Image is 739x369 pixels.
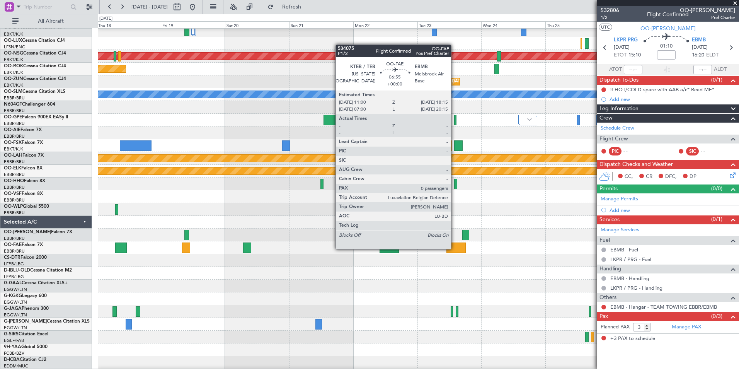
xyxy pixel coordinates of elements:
a: EDDM/MUC [4,363,28,369]
div: Flight Confirmed [647,10,689,19]
span: OO-FSX [4,140,22,145]
span: Handling [599,265,622,273]
a: 9H-YAAGlobal 5000 [4,345,48,349]
span: Pref Charter [680,14,735,21]
span: 01:10 [660,43,673,50]
span: Permits [599,184,618,193]
a: LFPB/LBG [4,261,24,267]
a: OO-ELKFalcon 8X [4,166,43,171]
a: G-[PERSON_NAME]Cessna Citation XLS [4,319,90,324]
a: EBKT/KJK [4,82,23,88]
div: if HOT/COLD spare with AAB a/c* Read ME* [610,86,714,93]
span: OO-[PERSON_NAME] [640,24,696,32]
span: G-JAGA [4,306,22,311]
a: OO-LUXCessna Citation CJ4 [4,38,65,43]
a: EBBR/BRU [4,159,25,165]
a: OO-[PERSON_NAME]Falcon 7X [4,230,72,234]
a: EGGW/LTN [4,325,27,331]
div: Thu 25 [545,21,610,28]
span: [DATE] - [DATE] [131,3,168,10]
a: LKPR / PRG - Handling [610,285,662,291]
a: EBBR/BRU [4,210,25,216]
span: [DATE] [614,44,630,51]
a: EBKT/KJK [4,146,23,152]
span: Fuel [599,236,610,245]
button: Refresh [264,1,310,13]
span: D-ICBA [4,357,20,362]
span: D-IBLU-OLD [4,268,30,273]
label: Planned PAX [601,323,630,331]
a: OO-HHOFalcon 8X [4,179,45,183]
button: All Aircraft [9,15,84,27]
span: OO-WLP [4,204,23,209]
div: [DATE] [99,15,112,22]
span: OO-HHO [4,179,24,183]
a: N604GFChallenger 604 [4,102,55,107]
span: OO-FAE [4,243,22,247]
input: --:-- [624,65,642,74]
a: FCBB/BZV [4,350,24,356]
span: OO-[PERSON_NAME] [4,230,51,234]
a: EBBR/BRU [4,133,25,139]
span: OO-[PERSON_NAME] [680,6,735,14]
span: 16:20 [692,51,704,59]
span: DP [690,173,696,181]
a: OO-FSXFalcon 7X [4,140,43,145]
a: EGGW/LTN [4,287,27,292]
input: Trip Number [24,1,68,13]
a: D-IBLU-OLDCessna Citation M2 [4,268,72,273]
span: OO-LAH [4,153,22,158]
span: 1/2 [601,14,619,21]
span: +3 PAX to schedule [610,335,655,343]
span: CR [646,173,652,181]
a: LKPR / PRG - Fuel [610,256,651,263]
span: OO-ROK [4,64,23,68]
span: (0/1) [711,215,722,223]
a: LFPB/LBG [4,274,24,280]
a: Manage Services [601,226,639,234]
span: [DATE] [692,44,708,51]
span: OO-GPE [4,115,22,120]
a: EBBR/BRU [4,95,25,101]
div: Planned Maint Kortrijk-[GEOGRAPHIC_DATA] [374,76,464,87]
a: OO-SLMCessna Citation XLS [4,89,65,94]
span: (0/3) [711,312,722,320]
div: - - [701,148,718,155]
div: Wed 24 [481,21,545,28]
a: G-GAALCessna Citation XLS+ [4,281,68,285]
a: EBMB - Hangar - TEAM TOWING EBBR/EBMB [610,304,717,310]
span: All Aircraft [20,19,82,24]
span: (0/1) [711,76,722,84]
a: OO-NSGCessna Citation CJ4 [4,51,66,56]
span: OO-NSG [4,51,23,56]
span: ALDT [714,66,727,73]
span: Services [599,215,620,224]
span: Leg Information [599,104,639,113]
a: OO-WLPGlobal 5500 [4,204,49,209]
div: PIC [609,147,622,155]
a: LFSN/ENC [4,44,25,50]
span: ATOT [609,66,622,73]
span: 9H-YAA [4,345,21,349]
span: ETOT [614,51,627,59]
span: G-KGKG [4,294,22,298]
a: EBMB - Handling [610,275,649,282]
a: Manage PAX [672,323,701,331]
img: arrow-gray.svg [527,118,532,121]
a: Manage Permits [601,195,638,203]
a: G-KGKGLegacy 600 [4,294,47,298]
div: Tue 23 [417,21,482,28]
span: G-SIRS [4,332,19,337]
span: Pax [599,312,608,321]
span: OO-ELK [4,166,21,171]
a: OO-GPEFalcon 900EX EASy II [4,115,68,120]
div: Mon 22 [353,21,417,28]
button: UTC [599,24,612,31]
span: EBMB [692,36,706,44]
span: ELDT [706,51,719,59]
span: G-[PERSON_NAME] [4,319,47,324]
span: Crew [599,114,613,123]
span: Flight Crew [599,135,628,143]
div: SIC [686,147,699,155]
span: N604GF [4,102,22,107]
